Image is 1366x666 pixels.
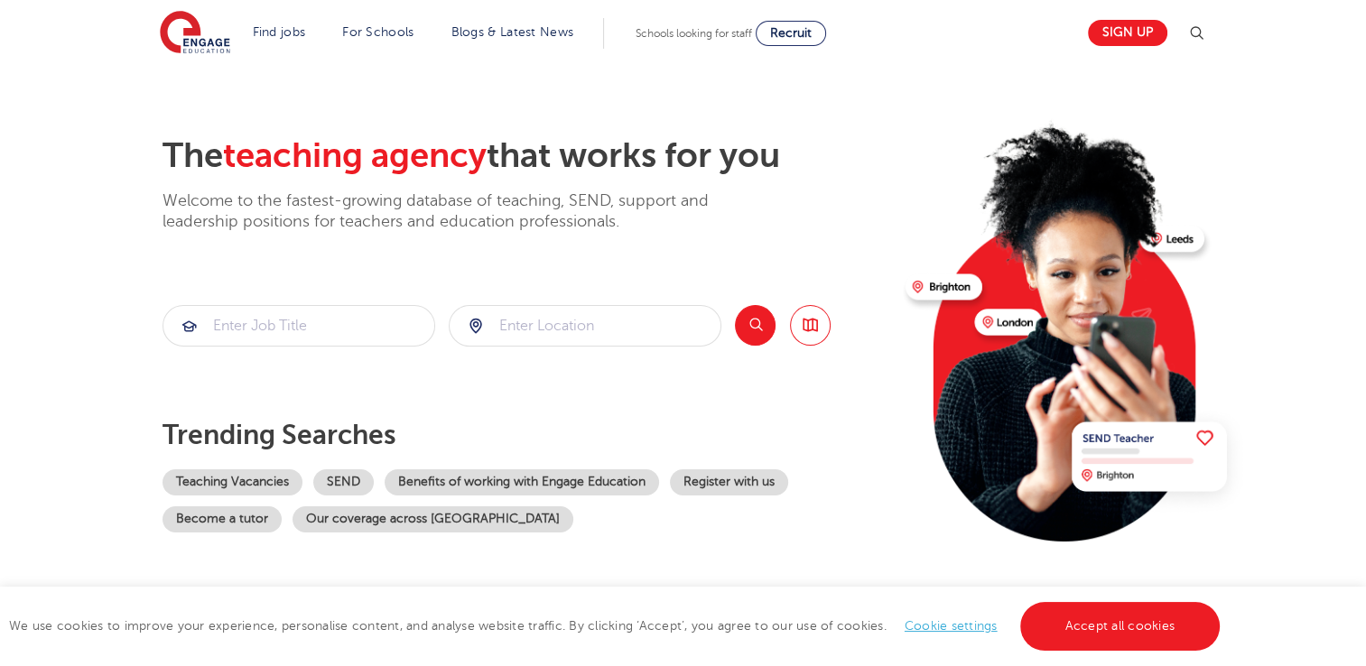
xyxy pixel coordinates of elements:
a: Teaching Vacancies [163,469,302,495]
a: Our coverage across [GEOGRAPHIC_DATA] [293,506,573,532]
span: We use cookies to improve your experience, personalise content, and analyse website traffic. By c... [9,619,1224,633]
a: Accept all cookies [1020,602,1221,651]
div: Submit [449,305,721,347]
input: Submit [450,306,720,346]
a: Register with us [670,469,788,495]
a: Blogs & Latest News [451,25,574,39]
img: Engage Education [160,11,230,56]
button: Search [735,305,776,346]
h2: The that works for you [163,135,891,177]
span: Recruit [770,26,812,40]
a: Recruit [756,21,826,46]
span: teaching agency [223,136,487,175]
a: Find jobs [253,25,306,39]
a: Sign up [1088,20,1167,46]
a: For Schools [342,25,414,39]
p: Trending searches [163,419,891,451]
a: Cookie settings [905,619,998,633]
a: Benefits of working with Engage Education [385,469,659,495]
span: Schools looking for staff [636,27,752,40]
div: Submit [163,305,435,347]
a: SEND [313,469,374,495]
input: Submit [163,306,434,346]
p: Welcome to the fastest-growing database of teaching, SEND, support and leadership positions for t... [163,190,758,233]
a: Become a tutor [163,506,282,532]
